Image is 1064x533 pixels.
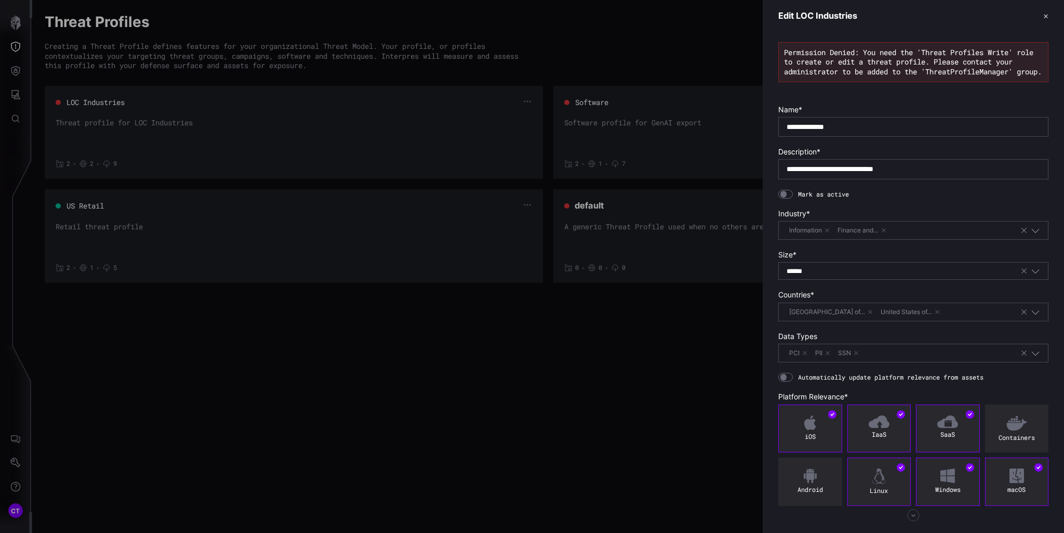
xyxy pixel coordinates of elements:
div: Linux [850,487,908,495]
button: Toggle options menu [1031,226,1040,235]
img: Containers [1006,415,1027,431]
div: iOS [781,433,839,441]
span: PCI [787,348,810,358]
button: Clear selection [1020,226,1028,235]
button: Toggle options menu [1031,348,1040,358]
label: Countries * [778,290,1048,300]
span: Information [787,225,833,236]
label: Size * [778,250,1048,259]
button: Clear selection [1020,266,1028,276]
img: IaaS [869,415,889,428]
span: SSN [835,348,862,358]
label: Industry * [778,209,1048,218]
span: United Kingdom of Great Britain and Northern Ireland [787,307,876,317]
div: Windows [919,486,977,494]
img: SaaS [937,415,958,428]
button: ✕ [1043,10,1048,21]
button: Toggle options menu [1031,307,1040,317]
span: Mark as active [798,190,849,199]
img: Linux [872,469,886,484]
div: Android [781,486,839,494]
label: Description * [778,147,1048,157]
div: macOS [988,486,1046,494]
img: Windows [940,469,955,483]
span: Automatically update platform relevance from assets [798,373,983,382]
img: macOS [1009,469,1024,483]
div: IaaS [850,431,908,439]
span: Finance and Insurance [835,225,889,236]
h3: Edit LOC Industries [778,10,857,21]
button: Clear selection [1020,348,1028,358]
button: Toggle options menu [1031,266,1040,276]
button: Clear selection [1020,307,1028,317]
label: Name * [778,105,1048,114]
div: Containers [988,434,1046,442]
span: Permission Denied: You need the 'Threat Profiles Write' role to create or edit a threat profile. ... [784,47,1042,76]
div: SaaS [919,431,977,439]
button: Show more [901,506,925,525]
img: Android [804,469,817,483]
img: iOS [804,415,816,430]
span: PII [813,348,833,358]
span: United States of America [878,307,943,317]
label: Platform Relevance * [778,392,1048,401]
label: Data Types [778,332,1048,341]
